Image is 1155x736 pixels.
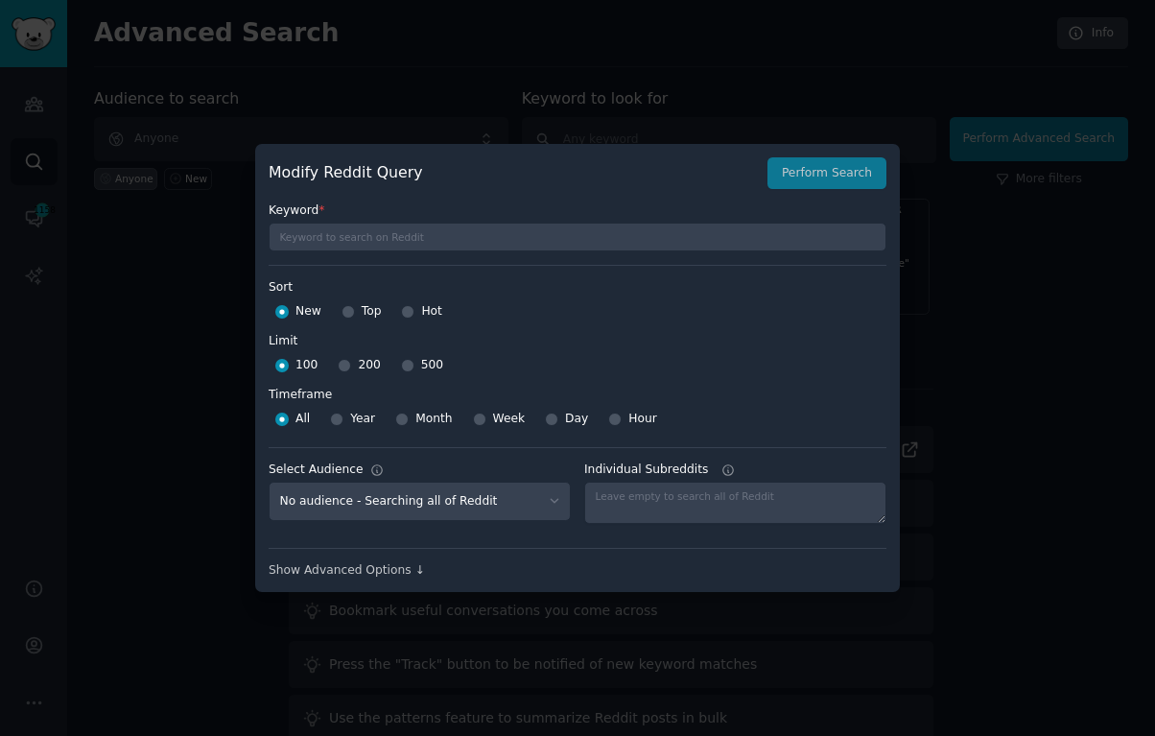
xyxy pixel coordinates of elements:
[493,411,526,428] span: Week
[415,411,452,428] span: Month
[628,411,657,428] span: Hour
[269,279,886,297] label: Sort
[362,303,382,321] span: Top
[269,202,886,220] label: Keyword
[421,357,443,374] span: 500
[421,303,442,321] span: Hot
[269,333,297,350] div: Limit
[295,357,318,374] span: 100
[358,357,380,374] span: 200
[269,380,886,404] label: Timeframe
[565,411,588,428] span: Day
[295,411,310,428] span: All
[269,462,364,479] div: Select Audience
[269,223,886,251] input: Keyword to search on Reddit
[269,161,757,185] h2: Modify Reddit Query
[584,462,886,479] label: Individual Subreddits
[295,303,321,321] span: New
[350,411,375,428] span: Year
[269,562,886,580] div: Show Advanced Options ↓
